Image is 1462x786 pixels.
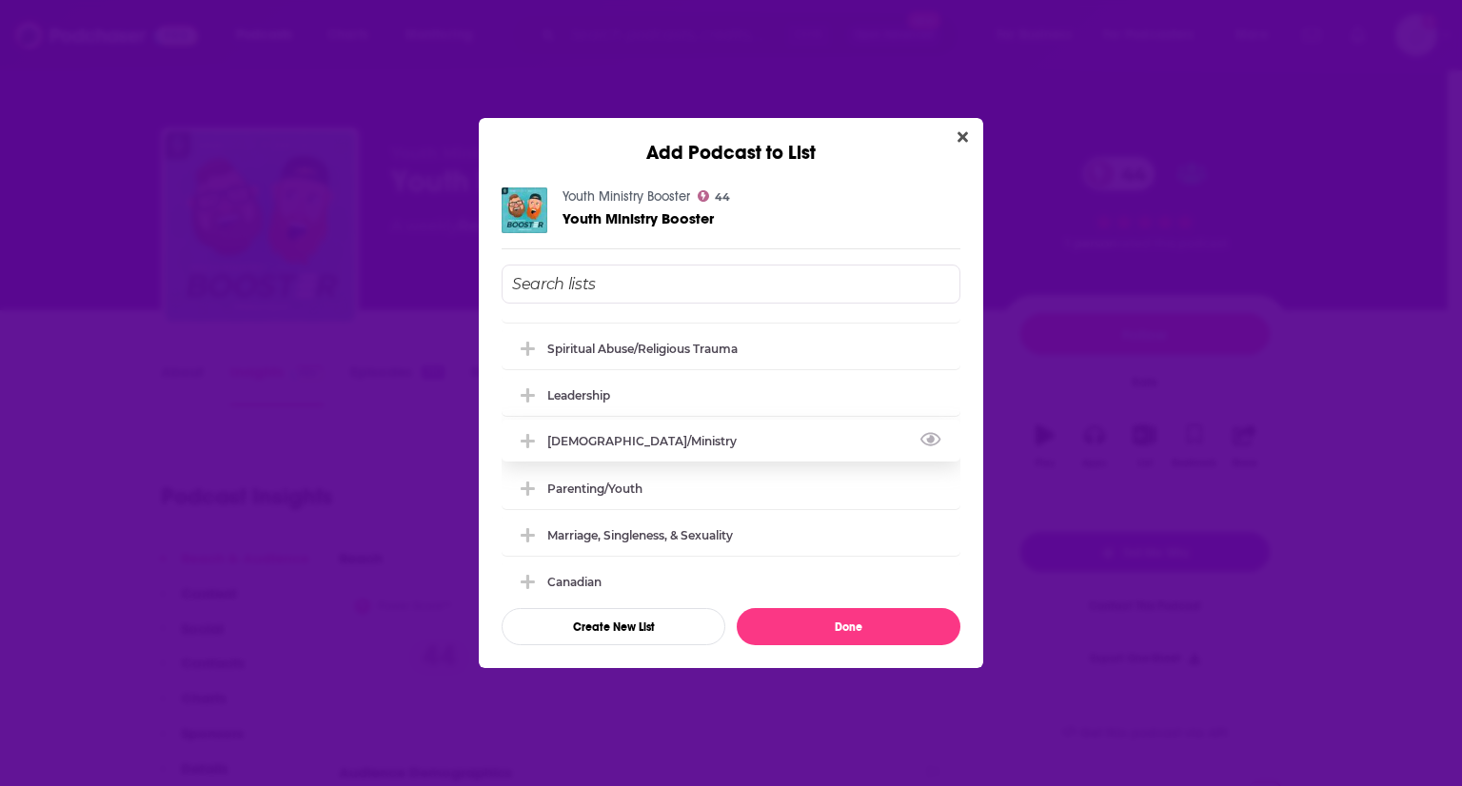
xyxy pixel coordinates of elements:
div: Spiritual Abuse/Religious Trauma [502,327,960,369]
button: View Link [737,444,748,446]
img: Youth Ministry Booster [502,187,547,233]
div: Pastors/Ministry [502,420,960,462]
div: Parenting/Youth [547,481,642,496]
span: 44 [715,193,730,202]
a: Youth Ministry Booster [563,210,714,226]
input: Search lists [502,265,960,304]
div: Canadian [502,560,960,602]
a: 44 [698,190,730,202]
div: Marriage, Singleness, & Sexuality [547,528,733,542]
div: Leadership [502,374,960,416]
button: Close [950,126,976,149]
div: Add Podcast to List [479,118,983,165]
span: Youth Ministry Booster [563,209,714,227]
div: Spiritual Abuse/Religious Trauma [547,342,738,356]
button: Done [737,608,960,645]
button: Create New List [502,608,725,645]
div: Leadership [547,388,610,403]
div: Add Podcast To List [502,265,960,645]
a: Youth Ministry Booster [563,188,690,205]
div: [DEMOGRAPHIC_DATA]/Ministry [547,434,748,448]
div: Parenting/Youth [502,467,960,509]
div: Canadian [547,575,602,589]
div: Marriage, Singleness, & Sexuality [502,514,960,556]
